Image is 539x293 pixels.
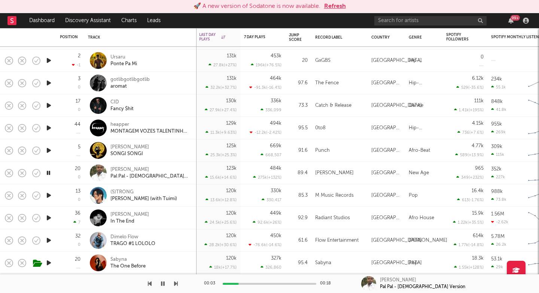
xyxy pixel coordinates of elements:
div: Track [88,35,189,40]
div: 7 [73,220,80,225]
div: 1.41k ( +195 % ) [454,108,484,112]
div: 0 [78,85,80,90]
div: 330k [271,188,281,193]
div: Last Day Plays [199,33,225,42]
div: Radiant Studios [315,214,350,223]
div: SONGI SONGI [110,151,149,157]
a: [PERSON_NAME]SONGI SONGI [110,144,149,157]
div: 965 [475,166,484,171]
div: 6.12k [472,76,484,81]
div: -76.6k ( -14.6 % ) [249,242,281,247]
div: Pal Pal - [DEMOGRAPHIC_DATA] Version [110,173,191,180]
div: 13.6k ( +12.8 % ) [205,197,237,202]
div: 111k [474,99,484,103]
a: heapperMONTAGEM VOZES TALENTINHO - Slowed [110,121,191,135]
div: Genre [409,35,435,40]
div: In The End [110,218,149,225]
a: gotlibgotlibgotlibaromat [110,76,150,90]
div: 16.4k [472,188,484,193]
div: 1.56M [491,212,504,217]
div: gotlibgotlibgotlib [110,76,150,83]
div: Hip-Hop/Rap [409,79,439,88]
div: 1.77k ( -14.8 % ) [454,242,484,247]
div: 26.2k [491,242,506,247]
div: 0 [78,108,80,112]
div: 120k [226,233,237,238]
div: Fancy $hit [110,106,134,112]
div: 97.6 [289,79,308,88]
div: Dímelo Flow [110,234,155,241]
div: 73.3 [289,101,308,110]
a: Dímelo FlowTRAGO #1 LOLOLO [110,234,155,247]
div: MONTAGEM VOZES TALENTINHO - Slowed [110,128,191,135]
div: 29k [491,265,503,269]
div: 73.8k [491,197,506,202]
div: -2.62k [491,220,508,224]
div: 668,507 [261,152,281,157]
div: 5.78M [491,234,505,239]
div: [GEOGRAPHIC_DATA] [371,79,401,88]
div: heapper [110,121,191,128]
div: 13 [76,189,80,194]
div: Dance [409,101,423,110]
div: 7 Day Plays [244,35,270,39]
div: -91.3k ( -16.4 % ) [249,85,281,90]
div: 95.4 [289,259,308,268]
div: Afro-Beat [409,146,430,155]
div: 449k [270,211,281,216]
div: Catch & Release [315,101,351,110]
div: 614k [473,233,484,238]
div: 464k [270,76,281,81]
a: [PERSON_NAME]Pal Pal - [DEMOGRAPHIC_DATA] Version [110,166,191,180]
div: [GEOGRAPHIC_DATA] [371,124,401,133]
a: Charts [116,13,142,28]
div: [PERSON_NAME] [110,166,191,173]
div: 589 ( +13.9 % ) [455,152,484,157]
div: 131k [227,76,237,81]
div: 120k [226,188,237,193]
div: Sabyna [315,259,331,268]
div: Pop [409,191,418,200]
div: 227k [491,175,505,179]
div: -1 [72,63,80,67]
div: 130k [226,99,237,103]
div: New Age [409,169,429,178]
div: 41.8k [491,107,506,112]
div: 20 [75,257,80,262]
div: [PERSON_NAME] [110,144,149,151]
div: 327k [271,256,281,261]
div: 529 ( -35.6 % ) [456,85,484,90]
div: 275k ( +132 % ) [253,175,281,180]
div: CID [110,99,134,106]
div: 🚀 A new version of Sodatone is now available. [194,2,320,11]
div: 55.1k [491,85,506,90]
div: [GEOGRAPHIC_DATA] [371,101,422,110]
div: [GEOGRAPHIC_DATA] [371,146,401,155]
div: 11.3k ( +9.63 % ) [205,130,237,135]
div: 53.1k [491,257,502,262]
div: M Music Records [315,191,354,200]
div: GxGBS [315,56,331,65]
div: The One Before [110,263,146,270]
a: UrsaruPonte Pa Mi [110,54,137,67]
div: Record Label [315,35,360,40]
div: Ursaru [110,54,137,61]
div: aromat [110,83,150,90]
div: 349 ( +232 % ) [456,175,484,180]
div: 494k [270,121,281,126]
div: 453k [271,54,281,58]
div: 15.9k [472,211,484,216]
div: 15.6k ( +14.6 % ) [205,175,237,180]
div: 326,860 [261,265,281,270]
div: [PERSON_NAME] [409,236,447,245]
div: [GEOGRAPHIC_DATA] [371,191,401,200]
div: 848k [491,99,503,104]
div: 92.9 [289,214,308,223]
div: 89.4 [289,169,308,178]
div: Position [60,35,78,39]
div: [GEOGRAPHIC_DATA] [371,214,401,223]
div: The Fence [315,79,339,88]
div: 25.3k ( +25.3 % ) [205,152,237,157]
div: 125k [226,144,237,148]
div: 27.9k ( +27.4 % ) [205,108,237,112]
